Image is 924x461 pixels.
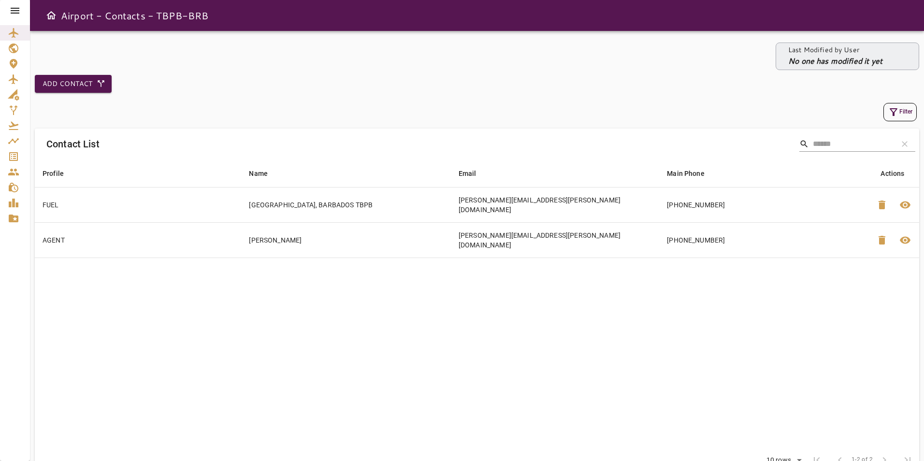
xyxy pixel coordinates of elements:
p: No one has modified it yet [788,55,882,67]
span: Name [249,168,280,179]
span: visibility [899,234,911,246]
button: Filter [883,103,917,121]
td: FUEL [35,187,241,222]
span: Profile [43,168,76,179]
td: AGENT [35,222,241,258]
div: Profile [43,168,64,179]
td: [PERSON_NAME] [241,222,450,258]
button: Add Contact [35,75,112,93]
button: Open drawer [42,6,61,25]
div: Email [459,168,476,179]
td: [PERSON_NAME][EMAIL_ADDRESS][PERSON_NAME][DOMAIN_NAME] [451,222,659,258]
td: [PHONE_NUMBER] [659,222,868,258]
span: delete [876,234,888,246]
input: Search [813,136,890,152]
td: [PERSON_NAME][EMAIL_ADDRESS][PERSON_NAME][DOMAIN_NAME] [451,187,659,222]
td: [PHONE_NUMBER] [659,187,868,222]
button: Delete Contact Address [870,193,894,216]
span: Main Phone [667,168,717,179]
h6: Contact List [46,136,100,152]
div: Name [249,168,268,179]
button: Delete Contact Address [870,229,894,252]
h6: Airport - Contacts - TBPB-BRB [61,8,208,23]
span: Search [799,139,809,149]
p: Last Modified by User [788,45,882,55]
span: visibility [899,199,911,211]
span: Email [459,168,489,179]
span: delete [876,199,888,211]
button: View Contact [894,229,917,252]
button: View Contact [894,193,917,216]
div: Main Phone [667,168,705,179]
td: [GEOGRAPHIC_DATA], BARBADOS TBPB [241,187,450,222]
